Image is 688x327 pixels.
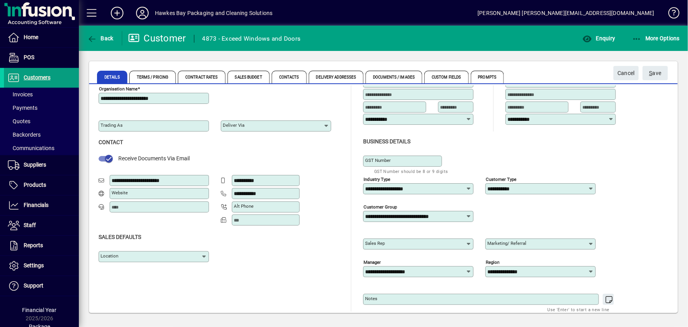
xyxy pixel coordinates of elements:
[227,71,270,83] span: Sales Budget
[580,31,617,45] button: Enquiry
[223,122,244,128] mat-label: Deliver via
[24,34,38,40] span: Home
[8,105,37,111] span: Payments
[155,7,273,19] div: Hawkes Bay Packaging and Cleaning Solutions
[630,31,682,45] button: More Options
[471,71,504,83] span: Prompts
[101,253,118,259] mat-label: Location
[486,259,500,265] mat-label: Region
[4,216,79,235] a: Staff
[649,67,662,80] span: ave
[8,118,30,124] span: Quotes
[24,222,36,228] span: Staff
[643,66,668,80] button: Save
[79,31,122,45] app-page-header-button: Back
[617,67,635,80] span: Cancel
[4,48,79,68] a: POS
[129,71,176,83] span: Terms / Pricing
[4,115,79,128] a: Quotes
[4,256,79,276] a: Settings
[364,204,397,209] mat-label: Customer group
[365,296,377,301] mat-label: Notes
[234,203,254,209] mat-label: Alt Phone
[24,182,46,188] span: Products
[272,71,307,83] span: Contacts
[4,141,79,155] a: Communications
[4,175,79,195] a: Products
[632,35,680,41] span: More Options
[363,138,410,145] span: Business details
[8,145,54,151] span: Communications
[104,6,130,20] button: Add
[4,236,79,256] a: Reports
[424,71,468,83] span: Custom Fields
[128,32,186,45] div: Customer
[582,35,615,41] span: Enquiry
[364,259,381,265] mat-label: Manager
[364,176,390,182] mat-label: Industry type
[97,71,127,83] span: Details
[24,54,34,60] span: POS
[374,167,448,176] mat-hint: GST Number should be 8 or 9 digits
[85,31,116,45] button: Back
[112,190,128,195] mat-label: Website
[118,155,190,162] span: Receive Documents Via Email
[24,282,43,289] span: Support
[4,101,79,115] a: Payments
[649,70,653,76] span: S
[4,276,79,296] a: Support
[87,35,114,41] span: Back
[24,262,44,269] span: Settings
[24,74,50,81] span: Customers
[99,234,141,240] span: Sales defaults
[486,176,516,182] mat-label: Customer type
[8,91,33,98] span: Invoices
[202,32,301,45] div: 4873 - Exceed Windows and Doors
[4,88,79,101] a: Invoices
[365,71,422,83] span: Documents / Images
[4,28,79,47] a: Home
[24,202,48,208] span: Financials
[99,86,138,92] mat-label: Organisation name
[487,241,526,246] mat-label: Marketing/ Referral
[477,7,654,19] div: [PERSON_NAME] [PERSON_NAME][EMAIL_ADDRESS][DOMAIN_NAME]
[24,162,46,168] span: Suppliers
[365,241,385,246] mat-label: Sales rep
[365,158,391,163] mat-label: GST Number
[178,71,225,83] span: Contract Rates
[99,139,123,145] span: Contact
[22,307,57,313] span: Financial Year
[662,2,678,27] a: Knowledge Base
[4,155,79,175] a: Suppliers
[4,195,79,215] a: Financials
[548,305,610,314] mat-hint: Use 'Enter' to start a new line
[309,71,364,83] span: Delivery Addresses
[130,6,155,20] button: Profile
[613,66,639,80] button: Cancel
[8,132,41,138] span: Backorders
[24,242,43,248] span: Reports
[4,128,79,141] a: Backorders
[101,122,123,128] mat-label: Trading as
